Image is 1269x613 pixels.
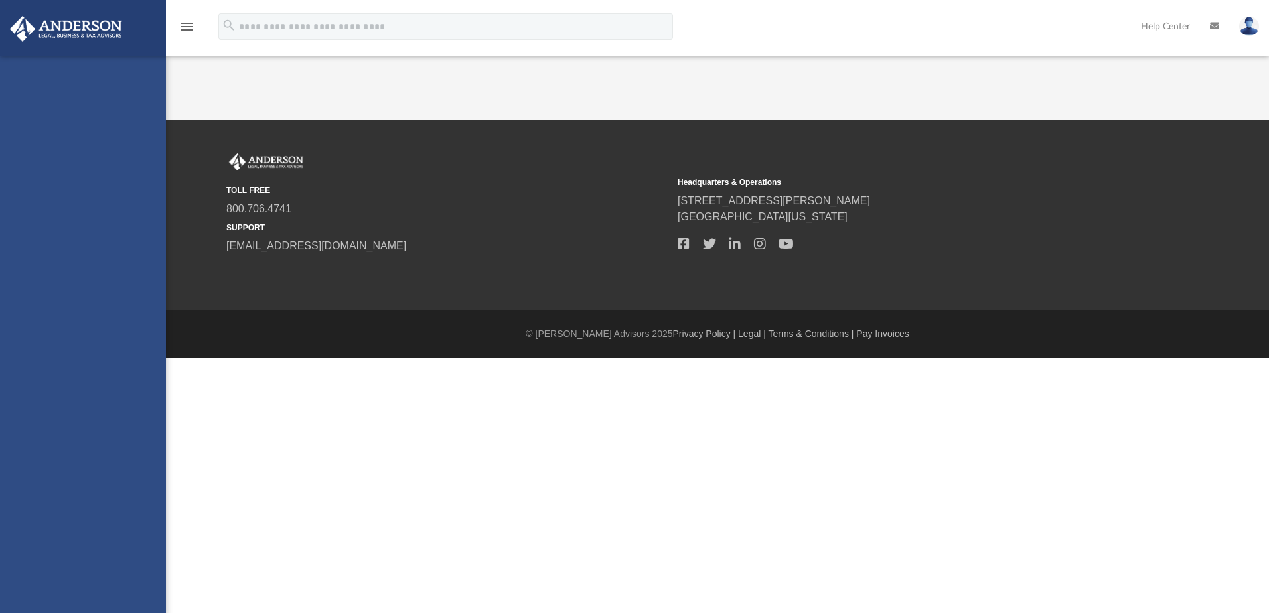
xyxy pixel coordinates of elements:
small: Headquarters & Operations [678,176,1120,188]
a: Legal | [738,328,766,339]
a: Terms & Conditions | [769,328,854,339]
img: Anderson Advisors Platinum Portal [226,153,306,170]
a: [STREET_ADDRESS][PERSON_NAME] [678,195,870,206]
a: 800.706.4741 [226,203,291,214]
img: Anderson Advisors Platinum Portal [6,16,126,42]
a: Privacy Policy | [673,328,736,339]
small: SUPPORT [226,222,668,234]
a: [GEOGRAPHIC_DATA][US_STATE] [678,211,848,222]
a: menu [179,25,195,34]
a: [EMAIL_ADDRESS][DOMAIN_NAME] [226,240,406,251]
img: User Pic [1239,17,1259,36]
small: TOLL FREE [226,184,668,196]
i: menu [179,19,195,34]
div: © [PERSON_NAME] Advisors 2025 [166,327,1269,341]
i: search [222,18,236,33]
a: Pay Invoices [856,328,909,339]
